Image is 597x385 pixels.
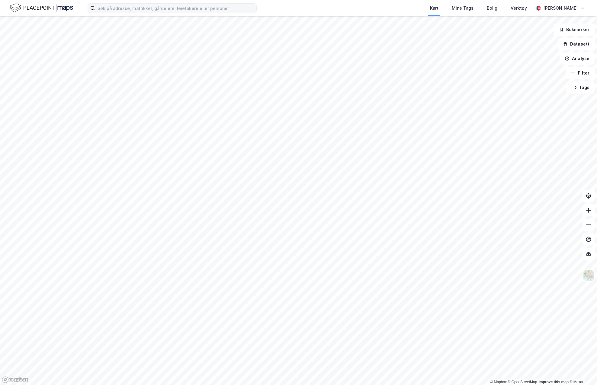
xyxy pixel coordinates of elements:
a: Mapbox homepage [2,376,28,383]
iframe: Chat Widget [567,356,597,385]
div: Verktøy [511,5,527,12]
div: [PERSON_NAME] [543,5,578,12]
a: OpenStreetMap [508,380,537,384]
img: Z [583,270,594,281]
a: Mapbox [490,380,507,384]
a: Improve this map [539,380,569,384]
div: Mine Tags [452,5,473,12]
button: Bokmerker [554,24,595,36]
div: Bolig [487,5,497,12]
img: logo.f888ab2527a4732fd821a326f86c7f29.svg [10,3,73,13]
button: Tags [567,81,595,94]
div: Kart [430,5,438,12]
button: Analyse [560,52,595,65]
button: Datasett [558,38,595,50]
input: Søk på adresse, matrikkel, gårdeiere, leietakere eller personer [95,4,256,13]
button: Filter [566,67,595,79]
